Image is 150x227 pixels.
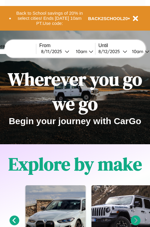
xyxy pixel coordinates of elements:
h1: Explore by make [8,152,142,176]
div: 10am [73,49,89,54]
div: 10am [129,49,145,54]
button: 10am [71,48,95,55]
div: 8 / 12 / 2025 [98,49,123,54]
button: Back to School savings of 20% in select cities! Ends [DATE] 10am PT.Use code: [11,9,88,28]
div: 8 / 11 / 2025 [41,49,65,54]
label: From [39,43,95,48]
b: BACK2SCHOOL20 [88,16,128,21]
button: 8/11/2025 [39,48,71,55]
